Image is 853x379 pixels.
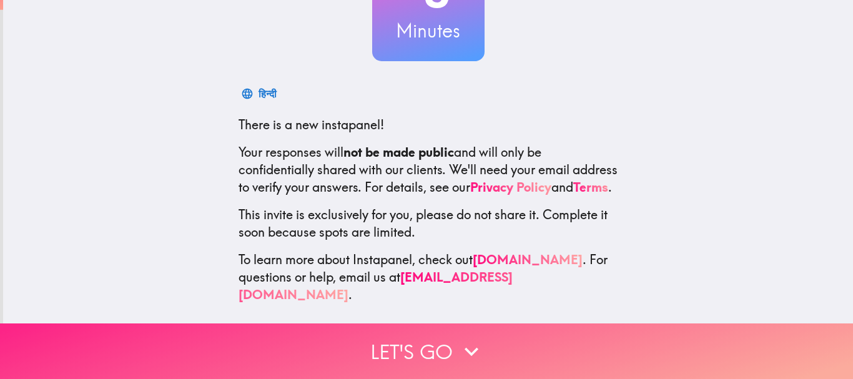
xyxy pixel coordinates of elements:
button: हिन्दी [239,81,282,106]
b: not be made public [343,144,454,160]
p: This invite is exclusively for you, please do not share it. Complete it soon because spots are li... [239,206,618,241]
a: Privacy Policy [470,179,551,195]
div: हिन्दी [259,85,277,102]
a: [DOMAIN_NAME] [473,252,583,267]
a: Terms [573,179,608,195]
a: [EMAIL_ADDRESS][DOMAIN_NAME] [239,269,513,302]
span: There is a new instapanel! [239,117,384,132]
p: Your responses will and will only be confidentially shared with our clients. We'll need your emai... [239,144,618,196]
p: To learn more about Instapanel, check out . For questions or help, email us at . [239,251,618,303]
h3: Minutes [372,17,485,44]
